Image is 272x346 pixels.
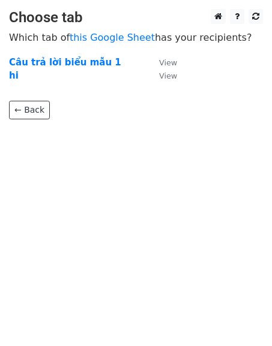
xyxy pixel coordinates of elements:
a: this Google Sheet [70,32,155,43]
p: Which tab of has your recipients? [9,31,263,44]
a: Câu trả lời biểu mẫu 1 [9,57,121,68]
a: View [147,70,177,81]
small: View [159,58,177,67]
h3: Choose tab [9,9,263,26]
small: View [159,71,177,80]
a: hi [9,70,19,81]
a: ← Back [9,101,50,119]
a: View [147,57,177,68]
